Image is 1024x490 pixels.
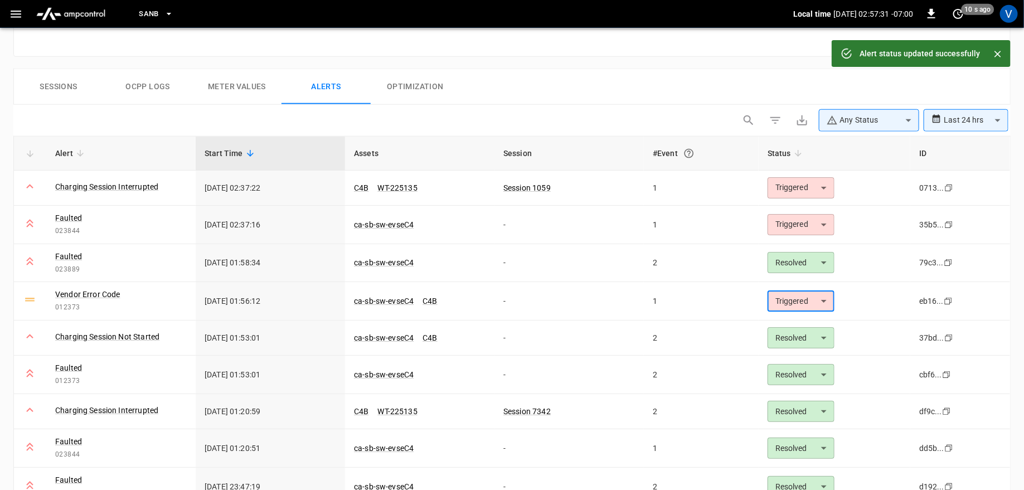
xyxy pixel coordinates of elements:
a: Charging Session Interrupted [55,181,158,192]
td: - [494,244,644,283]
div: Triggered [768,177,834,198]
td: - [494,429,644,468]
td: 2 [644,321,759,356]
span: 10 s ago [962,4,994,15]
a: Faulted [55,251,82,262]
a: C4B [423,333,437,342]
td: 1 [644,282,759,321]
a: WT-225135 [378,407,418,416]
td: 2 [644,356,759,394]
button: Meter Values [192,69,282,105]
a: ca-sb-sw-evseC4 [354,220,414,229]
span: 023844 [55,226,187,237]
td: - [494,206,644,244]
div: Triggered [768,214,834,235]
button: SanB [134,3,178,25]
td: [DATE] 01:20:59 [196,394,345,429]
div: copy [942,405,953,418]
div: eb16... [919,295,944,307]
button: Close [989,46,1006,62]
span: 023844 [55,449,187,460]
th: ID [910,137,1010,171]
div: 0713... [919,182,944,193]
div: copy [944,442,955,454]
td: [DATE] 01:53:01 [196,321,345,356]
td: [DATE] 01:58:34 [196,244,345,283]
button: Optimization [371,69,460,105]
a: Vendor Error Code [55,289,120,300]
div: cbf6... [919,369,942,380]
div: 37bd... [919,332,944,343]
a: Charging Session Not Started [55,331,159,342]
a: ca-sb-sw-evseC4 [354,297,414,305]
td: 1 [644,206,759,244]
td: [DATE] 02:37:22 [196,171,345,206]
td: [DATE] 01:20:51 [196,429,345,468]
div: Resolved [768,327,834,348]
a: C4B [423,297,437,305]
div: Resolved [768,364,834,385]
a: Session 1059 [503,183,551,192]
div: Resolved [768,252,834,273]
button: Alerts [282,69,371,105]
span: 012373 [55,302,187,313]
td: - [494,356,644,394]
div: Alert status updated successfully [860,43,981,64]
span: Start Time [205,147,258,160]
td: - [494,321,644,356]
td: 1 [644,429,759,468]
img: ampcontrol.io logo [32,3,110,25]
td: 1 [644,171,759,206]
a: C4B [354,407,368,416]
a: WT-225135 [378,183,418,192]
div: Last 24 hrs [944,110,1008,131]
button: An event is a single occurrence of an issue. An alert groups related events for the same asset, m... [679,143,699,163]
td: - [494,282,644,321]
a: Session 7342 [503,407,551,416]
div: Any Status [827,114,901,126]
span: Status [768,147,805,160]
div: Resolved [768,401,834,422]
div: copy [942,368,953,381]
a: Charging Session Interrupted [55,405,158,416]
td: [DATE] 02:37:16 [196,206,345,244]
a: ca-sb-sw-evseC4 [354,258,414,267]
div: copy [943,295,954,307]
span: 023889 [55,264,187,275]
div: 35b5... [919,219,944,230]
a: ca-sb-sw-evseC4 [354,370,414,379]
span: 012373 [55,376,187,387]
button: Sessions [14,69,103,105]
p: Local time [793,8,832,20]
th: Assets [345,137,494,171]
a: ca-sb-sw-evseC4 [354,444,414,453]
div: copy [943,256,954,269]
a: Faulted [55,362,82,373]
button: Ocpp logs [103,69,192,105]
th: Session [494,137,644,171]
div: profile-icon [1000,5,1018,23]
td: [DATE] 01:53:01 [196,356,345,394]
span: SanB [139,8,159,21]
div: #Event [653,143,750,163]
div: copy [944,219,955,231]
a: ca-sb-sw-evseC4 [354,333,414,342]
a: Faulted [55,474,82,486]
td: [DATE] 01:56:12 [196,282,345,321]
div: Resolved [768,438,834,459]
div: dd5b... [919,443,944,454]
button: set refresh interval [949,5,967,23]
a: C4B [354,183,368,192]
td: 2 [644,244,759,283]
span: Alert [55,147,88,160]
div: 79c3... [919,257,944,268]
td: 2 [644,394,759,429]
div: Triggered [768,290,834,312]
div: df9c... [919,406,942,417]
p: [DATE] 02:57:31 -07:00 [834,8,914,20]
div: copy [944,182,955,194]
div: copy [944,332,955,344]
a: Faulted [55,436,82,447]
a: Faulted [55,212,82,224]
